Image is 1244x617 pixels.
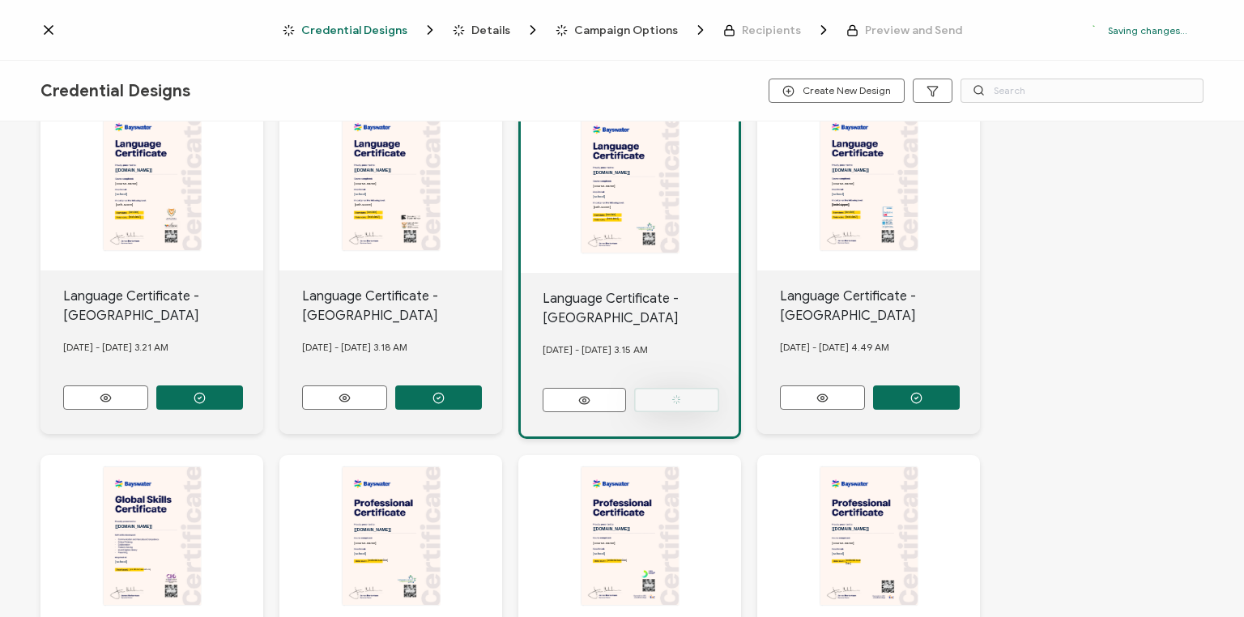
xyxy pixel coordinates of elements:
span: Preview and Send [846,24,962,36]
div: Breadcrumb [283,22,962,38]
span: Create New Design [782,85,891,97]
div: [DATE] - [DATE] 3.21 AM [63,326,264,369]
div: [DATE] - [DATE] 3.15 AM [543,328,739,372]
div: [DATE] - [DATE] 4.49 AM [780,326,981,369]
span: Preview and Send [865,24,962,36]
span: Details [453,22,541,38]
span: Recipients [742,24,801,36]
span: Credential Designs [40,81,190,101]
div: Language Certificate - [GEOGRAPHIC_DATA] [780,287,981,326]
div: Language Certificate - [GEOGRAPHIC_DATA] [63,287,264,326]
span: Details [471,24,510,36]
iframe: Chat Widget [1163,539,1244,617]
div: [DATE] - [DATE] 3.18 AM [302,326,503,369]
div: Language Certificate - [GEOGRAPHIC_DATA] [302,287,503,326]
span: Campaign Options [556,22,709,38]
span: Credential Designs [283,22,438,38]
span: Recipients [723,22,832,38]
div: Language Certificate - [GEOGRAPHIC_DATA] [543,289,739,328]
span: Campaign Options [574,24,678,36]
button: Create New Design [769,79,905,103]
p: Saving changes... [1108,24,1187,36]
input: Search [961,79,1204,103]
span: Credential Designs [301,24,407,36]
